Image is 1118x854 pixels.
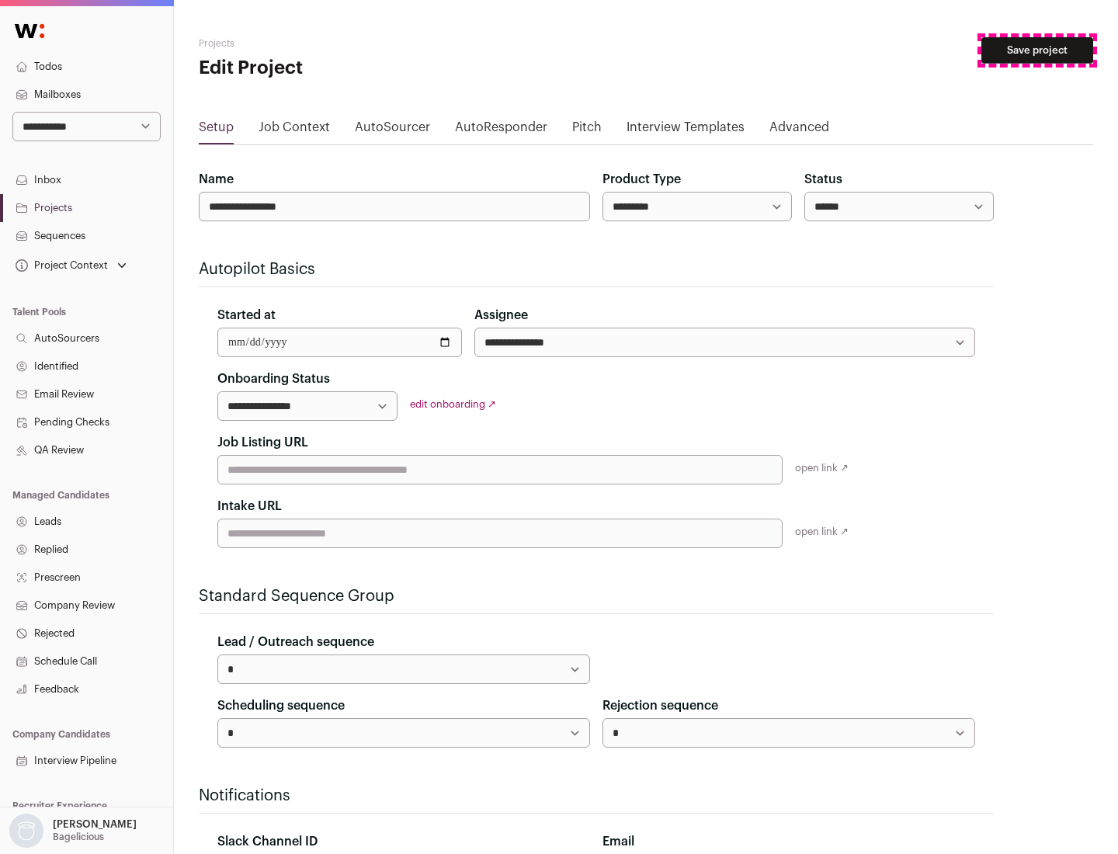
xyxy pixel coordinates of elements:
[804,170,842,189] label: Status
[455,118,547,143] a: AutoResponder
[217,696,345,715] label: Scheduling sequence
[217,370,330,388] label: Onboarding Status
[199,118,234,143] a: Setup
[53,818,137,831] p: [PERSON_NAME]
[6,814,140,848] button: Open dropdown
[981,37,1093,64] button: Save project
[572,118,602,143] a: Pitch
[199,37,497,50] h2: Projects
[602,832,975,851] div: Email
[627,118,745,143] a: Interview Templates
[217,633,374,651] label: Lead / Outreach sequence
[6,16,53,47] img: Wellfound
[199,785,994,807] h2: Notifications
[199,259,994,280] h2: Autopilot Basics
[602,696,718,715] label: Rejection sequence
[355,118,430,143] a: AutoSourcer
[217,497,282,516] label: Intake URL
[474,306,528,325] label: Assignee
[217,832,318,851] label: Slack Channel ID
[199,170,234,189] label: Name
[12,255,130,276] button: Open dropdown
[602,170,681,189] label: Product Type
[259,118,330,143] a: Job Context
[217,306,276,325] label: Started at
[769,118,829,143] a: Advanced
[9,814,43,848] img: nopic.png
[410,399,496,409] a: edit onboarding ↗
[199,585,994,607] h2: Standard Sequence Group
[12,259,108,272] div: Project Context
[217,433,308,452] label: Job Listing URL
[53,831,104,843] p: Bagelicious
[199,56,497,81] h1: Edit Project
